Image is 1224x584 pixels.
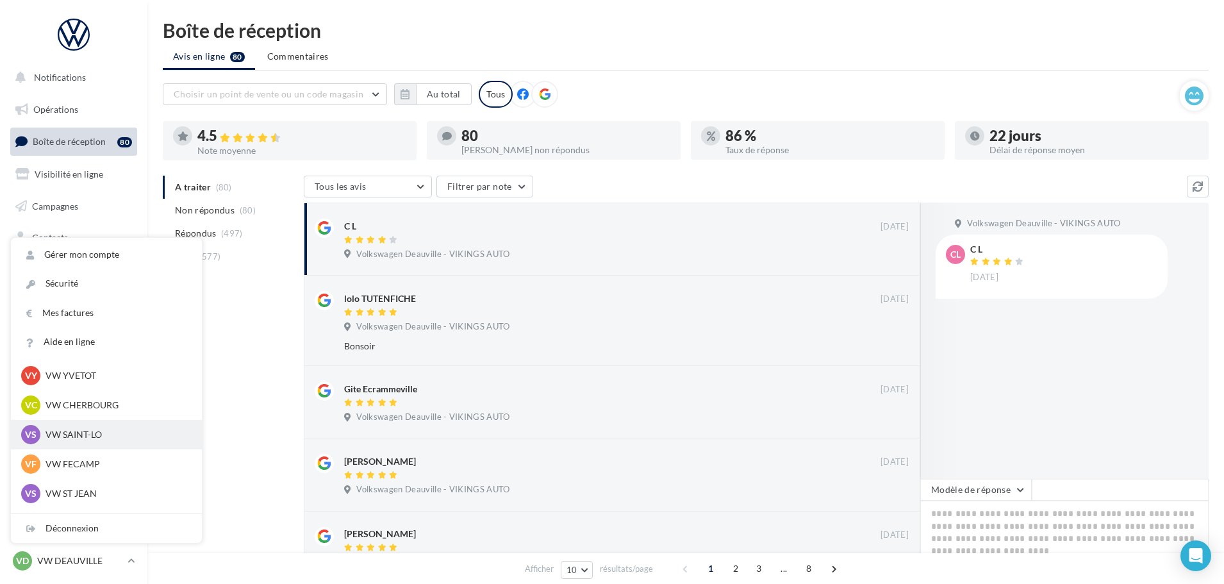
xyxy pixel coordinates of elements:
span: [DATE] [881,221,909,233]
span: Commentaires [267,50,329,63]
div: Déconnexion [11,514,202,543]
p: VW ST JEAN [45,487,186,500]
a: VD VW DEAUVILLE [10,549,137,573]
span: VD [16,555,29,567]
a: Campagnes [8,193,140,220]
span: Tous les avis [315,181,367,192]
button: 10 [561,561,593,579]
a: Sécurité [11,269,202,298]
span: VS [25,487,37,500]
span: [DATE] [881,384,909,396]
span: 2 [725,558,746,579]
button: Au total [394,83,472,105]
span: (577) [199,251,221,262]
span: [DATE] [881,456,909,468]
span: Volkswagen Deauville - VIKINGS AUTO [356,249,509,260]
span: Non répondus [175,204,235,217]
div: Boîte de réception [163,21,1209,40]
span: (80) [240,205,256,215]
div: C L [344,220,356,233]
span: VF [25,458,37,471]
span: 1 [700,558,721,579]
button: Au total [416,83,472,105]
span: Campagnes [32,200,78,211]
span: [DATE] [970,272,998,283]
span: ... [773,558,794,579]
span: Répondus [175,227,217,240]
span: VS [25,428,37,441]
div: 86 % [725,129,934,143]
button: Tous les avis [304,176,432,197]
div: [PERSON_NAME] [344,455,416,468]
span: Notifications [34,72,86,83]
div: Open Intercom Messenger [1180,540,1211,571]
span: Volkswagen Deauville - VIKINGS AUTO [356,412,509,423]
div: 4.5 [197,129,406,144]
a: Opérations [8,96,140,123]
p: VW SAINT-LO [45,428,186,441]
a: Mes factures [11,299,202,328]
a: Gérer mon compte [11,240,202,269]
div: 80 [461,129,670,143]
a: Visibilité en ligne [8,161,140,188]
button: Choisir un point de vente ou un code magasin [163,83,387,105]
span: VC [25,399,37,412]
span: Opérations [33,104,78,115]
a: Boîte de réception80 [8,128,140,155]
div: 80 [117,137,132,147]
span: Visibilité en ligne [35,169,103,179]
a: PLV et print personnalisable [8,320,140,358]
span: Volkswagen Deauville - VIKINGS AUTO [967,218,1120,229]
div: Note moyenne [197,146,406,155]
div: [PERSON_NAME] non répondus [461,146,670,154]
span: [DATE] [881,294,909,305]
span: Choisir un point de vente ou un code magasin [174,88,363,99]
p: VW CHERBOURG [45,399,186,412]
div: lolo TUTENFICHE [344,292,416,305]
a: Aide en ligne [11,328,202,356]
a: Calendrier [8,288,140,315]
span: Volkswagen Deauville - VIKINGS AUTO [356,321,509,333]
span: (497) [221,228,243,238]
span: CL [950,248,961,261]
div: [PERSON_NAME] [344,528,416,540]
button: Notifications [8,64,135,91]
a: Campagnes DataOnDemand [8,363,140,401]
div: Gite Ecrammeville [344,383,417,396]
span: 3 [748,558,769,579]
div: C L [970,245,1027,254]
div: Taux de réponse [725,146,934,154]
div: Tous [479,81,513,108]
span: Boîte de réception [33,136,106,147]
span: 10 [567,565,577,575]
p: VW FECAMP [45,458,186,471]
p: VW YVETOT [45,369,186,382]
p: VW DEAUVILLE [37,555,122,567]
div: Délai de réponse moyen [989,146,1198,154]
span: [DATE] [881,530,909,541]
span: Volkswagen Deauville - VIKINGS AUTO [356,484,509,496]
span: VY [25,369,37,382]
span: 8 [798,558,819,579]
button: Modèle de réponse [920,479,1032,501]
div: Bonsoir [344,340,825,353]
span: Contacts [32,232,68,243]
span: Afficher [525,563,554,575]
a: Contacts [8,224,140,251]
div: 22 jours [989,129,1198,143]
span: résultats/page [600,563,653,575]
a: Médiathèque [8,256,140,283]
button: Filtrer par note [436,176,533,197]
